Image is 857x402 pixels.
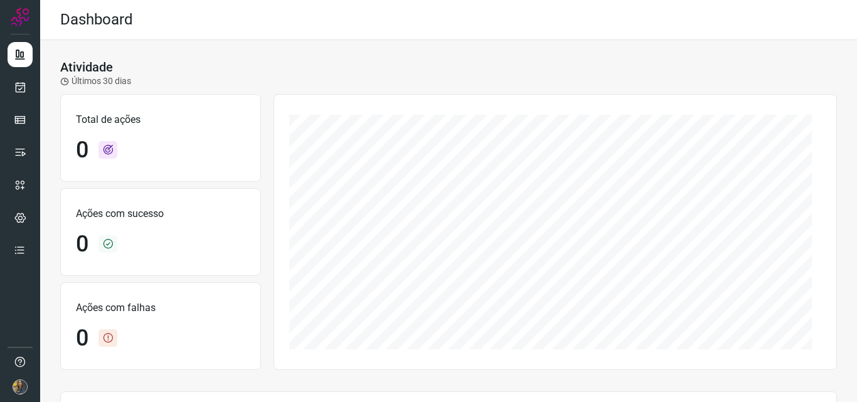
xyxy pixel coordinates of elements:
[76,137,88,164] h1: 0
[60,11,133,29] h2: Dashboard
[76,325,88,352] h1: 0
[76,112,245,127] p: Total de ações
[76,300,245,315] p: Ações com falhas
[76,231,88,258] h1: 0
[13,379,28,394] img: 7a73bbd33957484e769acd1c40d0590e.JPG
[60,75,131,88] p: Últimos 30 dias
[76,206,245,221] p: Ações com sucesso
[60,60,113,75] h3: Atividade
[11,8,29,26] img: Logo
